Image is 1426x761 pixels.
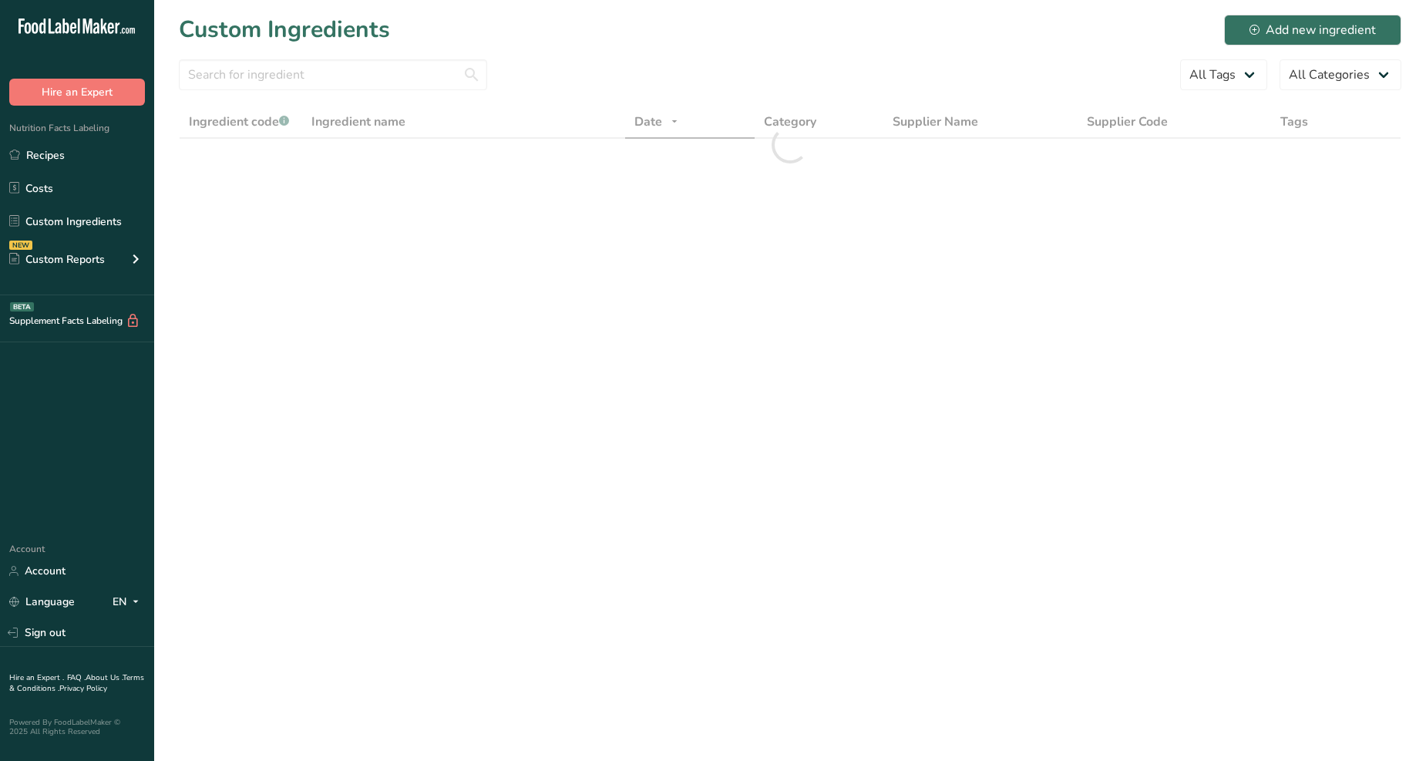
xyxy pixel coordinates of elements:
[67,672,86,683] a: FAQ .
[9,588,75,615] a: Language
[59,683,107,694] a: Privacy Policy
[179,59,487,90] input: Search for ingredient
[1224,15,1401,45] button: Add new ingredient
[113,593,145,611] div: EN
[9,672,64,683] a: Hire an Expert .
[86,672,123,683] a: About Us .
[10,302,34,311] div: BETA
[9,251,105,268] div: Custom Reports
[9,79,145,106] button: Hire an Expert
[9,672,144,694] a: Terms & Conditions .
[1249,21,1376,39] div: Add new ingredient
[9,241,32,250] div: NEW
[9,718,145,736] div: Powered By FoodLabelMaker © 2025 All Rights Reserved
[179,12,390,47] h1: Custom Ingredients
